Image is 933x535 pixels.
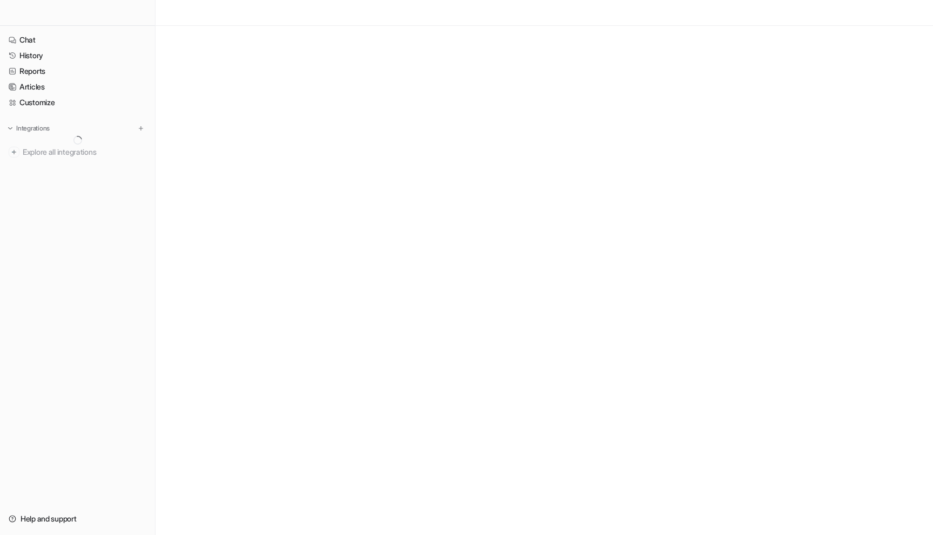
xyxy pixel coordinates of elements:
a: History [4,48,151,63]
span: Explore all integrations [23,143,146,161]
img: expand menu [6,125,14,132]
p: Integrations [16,124,50,133]
a: Articles [4,79,151,94]
a: Help and support [4,511,151,526]
a: Explore all integrations [4,145,151,160]
img: explore all integrations [9,147,19,157]
img: menu_add.svg [137,125,145,132]
a: Chat [4,32,151,47]
button: Integrations [4,123,53,134]
a: Customize [4,95,151,110]
a: Reports [4,64,151,79]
